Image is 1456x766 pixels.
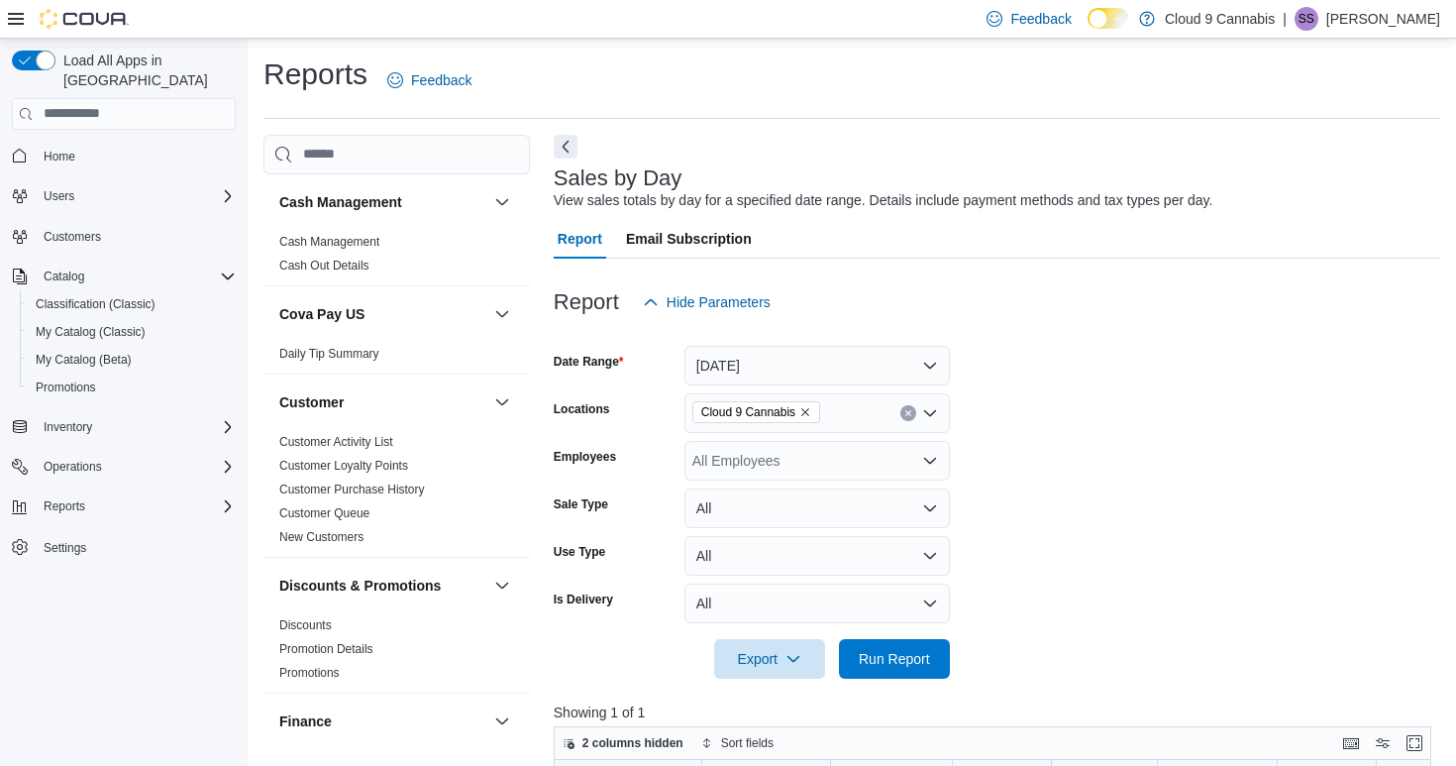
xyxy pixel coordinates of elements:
button: Inventory [4,413,244,441]
button: Customers [4,222,244,251]
button: All [684,536,950,576]
label: Locations [554,401,610,417]
span: Report [558,219,602,259]
span: Users [44,188,74,204]
a: Promotion Details [279,642,373,656]
span: Inventory [44,419,92,435]
a: Customer Activity List [279,435,393,449]
a: Discounts [279,618,332,632]
div: View sales totals by day for a specified date range. Details include payment methods and tax type... [554,190,1213,211]
a: Cash Management [279,235,379,249]
a: Settings [36,536,94,560]
span: Operations [44,459,102,475]
label: Date Range [554,354,624,370]
span: Classification (Classic) [36,296,156,312]
button: Enter fullscreen [1403,731,1426,755]
a: Home [36,145,83,168]
div: Discounts & Promotions [263,613,530,693]
p: | [1283,7,1287,31]
button: Finance [490,710,514,733]
button: Display options [1371,731,1395,755]
span: Reports [36,494,236,518]
span: Catalog [36,265,236,288]
button: All [684,584,950,623]
span: Classification (Classic) [28,292,236,316]
button: Home [4,142,244,170]
label: Use Type [554,544,605,560]
button: Inventory [36,415,100,439]
button: All [684,489,950,528]
button: Run Report [839,639,950,679]
span: Home [44,149,75,164]
a: My Catalog (Classic) [28,320,154,344]
button: Operations [36,455,110,479]
span: Run Report [859,649,930,669]
span: My Catalog (Beta) [28,348,236,372]
a: Customer Queue [279,506,369,520]
a: Customer Purchase History [279,483,425,496]
h3: Discounts & Promotions [279,576,441,596]
span: My Catalog (Beta) [36,352,132,368]
button: [DATE] [684,346,950,385]
button: Discounts & Promotions [279,576,486,596]
span: Reports [44,498,85,514]
img: Cova [40,9,129,29]
h3: Report [554,290,619,314]
span: Feedback [1010,9,1071,29]
button: Export [714,639,825,679]
span: Promotions [28,376,236,399]
a: Classification (Classic) [28,292,163,316]
button: Reports [4,492,244,520]
button: Settings [4,532,244,561]
button: Promotions [20,374,244,401]
label: Is Delivery [554,592,613,607]
button: Sort fields [693,731,781,755]
span: Dark Mode [1088,29,1089,30]
button: Open list of options [922,405,938,421]
label: Sale Type [554,496,608,512]
button: Next [554,135,577,159]
span: Sort fields [721,735,774,751]
button: Customer [490,390,514,414]
span: Hide Parameters [667,292,771,312]
span: Settings [44,540,86,556]
span: Email Subscription [626,219,752,259]
button: Clear input [900,405,916,421]
p: Showing 1 of 1 [554,703,1440,722]
p: [PERSON_NAME] [1326,7,1440,31]
p: Cloud 9 Cannabis [1165,7,1275,31]
a: Customer Loyalty Points [279,459,408,473]
button: 2 columns hidden [555,731,691,755]
button: Discounts & Promotions [490,574,514,598]
span: Promotions [36,380,96,395]
button: Remove Cloud 9 Cannabis from selection in this group [799,406,811,418]
span: SS [1299,7,1314,31]
span: 2 columns hidden [582,735,683,751]
span: My Catalog (Classic) [36,324,146,340]
span: Export [726,639,813,679]
h3: Finance [279,711,332,731]
button: Open list of options [922,453,938,469]
h3: Cova Pay US [279,304,364,324]
span: Inventory [36,415,236,439]
span: Settings [36,534,236,559]
button: Cova Pay US [490,302,514,326]
h3: Cash Management [279,192,402,212]
button: Cova Pay US [279,304,486,324]
input: Dark Mode [1088,8,1129,29]
div: Sarbjot Singh [1295,7,1318,31]
span: Load All Apps in [GEOGRAPHIC_DATA] [55,51,236,90]
a: Feedback [379,60,479,100]
button: My Catalog (Classic) [20,318,244,346]
span: Cloud 9 Cannabis [701,402,795,422]
span: Cloud 9 Cannabis [692,401,820,423]
h3: Customer [279,392,344,412]
span: Catalog [44,269,84,284]
button: Classification (Classic) [20,290,244,318]
a: Promotions [279,666,340,680]
button: Catalog [4,263,244,290]
button: Customer [279,392,486,412]
span: Users [36,184,236,208]
button: Catalog [36,265,92,288]
span: My Catalog (Classic) [28,320,236,344]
